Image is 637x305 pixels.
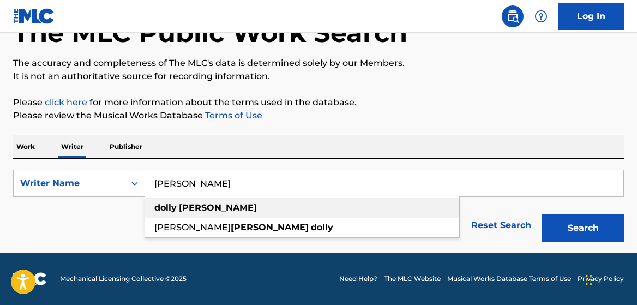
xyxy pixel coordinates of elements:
[466,213,537,237] a: Reset Search
[558,3,624,30] a: Log In
[154,222,231,232] span: [PERSON_NAME]
[582,253,637,305] iframe: Chat Widget
[13,135,38,158] p: Work
[20,177,118,190] div: Writer Name
[13,96,624,109] p: Please for more information about the terms used in the database.
[179,202,257,213] strong: [PERSON_NAME]
[13,170,624,247] form: Search Form
[58,135,87,158] p: Writer
[13,272,47,285] img: logo
[231,222,309,232] strong: [PERSON_NAME]
[339,274,377,284] a: Need Help?
[45,97,87,107] a: click here
[13,109,624,122] p: Please review the Musical Works Database
[534,10,548,23] img: help
[542,214,624,242] button: Search
[578,274,624,284] a: Privacy Policy
[13,70,624,83] p: It is not an authoritative source for recording information.
[106,135,146,158] p: Publisher
[447,274,571,284] a: Musical Works Database Terms of Use
[13,16,407,49] h1: The MLC Public Work Search
[384,274,441,284] a: The MLC Website
[502,5,524,27] a: Public Search
[154,202,177,213] strong: dolly
[506,10,519,23] img: search
[60,274,187,284] span: Mechanical Licensing Collective © 2025
[13,8,55,24] img: MLC Logo
[586,264,592,296] div: Drag
[530,5,552,27] div: Help
[13,57,624,70] p: The accuracy and completeness of The MLC's data is determined solely by our Members.
[311,222,333,232] strong: dolly
[203,110,262,121] a: Terms of Use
